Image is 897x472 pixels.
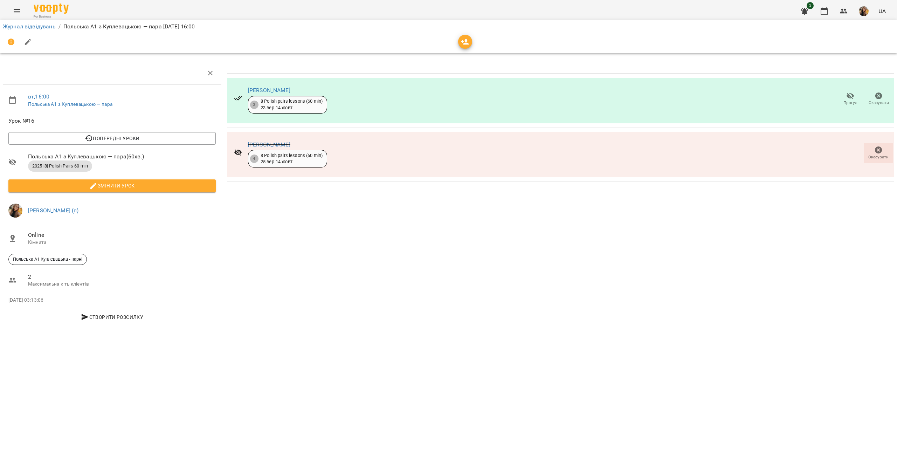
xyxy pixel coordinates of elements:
[248,87,290,94] a: [PERSON_NAME]
[14,134,210,143] span: Попередні уроки
[28,281,216,288] p: Максимальна к-ть клієнтів
[28,239,216,246] p: Кімната
[8,3,25,20] button: Menu
[11,313,213,321] span: Створити розсилку
[9,256,87,262] span: Польська А1 Куплевацька - парні
[250,101,258,109] div: 3
[261,152,323,165] div: 8 Polish pairs lessons (60 min) 25 вер - 14 жовт
[859,6,869,16] img: 2d1d2c17ffccc5d6363169c503fcce50.jpg
[807,2,814,9] span: 3
[34,14,69,19] span: For Business
[58,22,61,31] li: /
[864,89,893,109] button: Скасувати
[878,7,886,15] span: UA
[836,89,864,109] button: Прогул
[248,141,290,148] a: [PERSON_NAME]
[8,132,216,145] button: Попередні уроки
[8,297,216,304] p: [DATE] 03:13:06
[876,5,889,18] button: UA
[8,117,216,125] span: Урок №16
[28,163,92,169] span: 2025 [8] Polish Pairs 60 min
[8,311,216,323] button: Створити розсилку
[3,22,894,31] nav: breadcrumb
[28,207,79,214] a: [PERSON_NAME] (п)
[28,231,216,239] span: Online
[8,254,87,265] div: Польська А1 Куплевацька - парні
[28,273,216,281] span: 2
[843,100,857,106] span: Прогул
[3,23,56,30] a: Журнал відвідувань
[250,155,258,163] div: 4
[28,101,112,107] a: Польська А1 з Куплевацькою — пара
[869,100,889,106] span: Скасувати
[28,152,216,161] span: Польська А1 з Куплевацькою — пара ( 60 хв. )
[8,179,216,192] button: Змінити урок
[28,93,49,100] a: вт , 16:00
[8,204,22,218] img: 2d1d2c17ffccc5d6363169c503fcce50.jpg
[864,143,893,163] button: Скасувати
[63,22,195,31] p: Польська А1 з Куплевацькою — пара [DATE] 16:00
[868,154,889,160] span: Скасувати
[34,4,69,14] img: Voopty Logo
[14,182,210,190] span: Змінити урок
[261,98,323,111] div: 8 Polish pairs lessons (60 min) 23 вер - 14 жовт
